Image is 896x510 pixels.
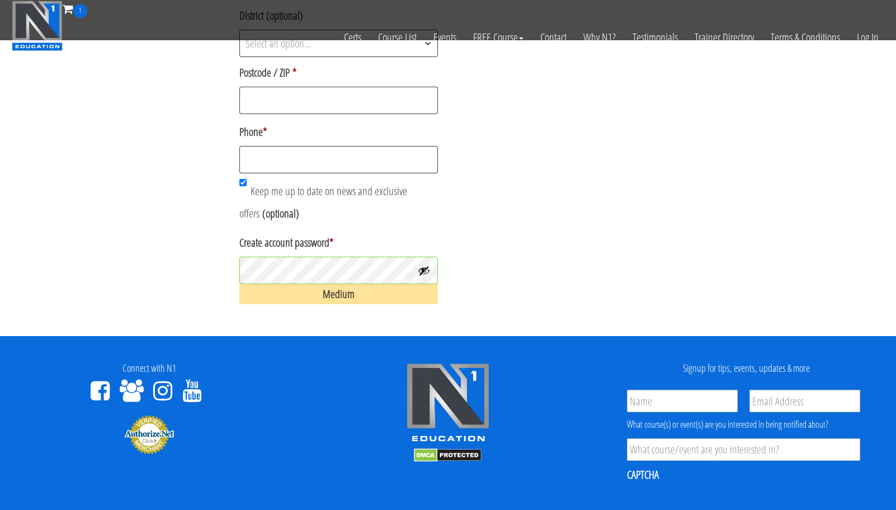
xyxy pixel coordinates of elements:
[532,18,575,57] a: Contact
[239,284,438,304] div: Medium
[425,18,465,57] a: Events
[12,1,63,51] img: n1-education
[414,448,482,462] img: DMCA.com Protection Status
[370,18,425,57] a: Course List
[63,1,87,16] a: 1
[239,232,438,254] label: Create account password
[627,438,860,461] input: What course/event are you interested in?
[749,390,860,412] input: Email Address
[418,265,430,277] button: Show password
[627,467,659,482] label: CAPTCHA
[239,121,438,143] label: Phone
[406,363,490,446] img: n1-edu-logo
[239,179,247,186] input: Keep me up to date on news and exclusive offers (optional)
[124,414,175,455] img: Authorize.Net Merchant - Click to Verify
[627,390,738,412] input: Name
[848,18,887,57] a: Log In
[8,363,290,374] h4: Connect with N1
[606,363,888,374] h4: Signup for tips, events, updates & more
[686,18,762,57] a: Trainer Directory
[465,18,532,57] a: FREE Course
[575,18,624,57] a: Why N1?
[239,183,407,221] span: Keep me up to date on news and exclusive offers
[624,18,686,57] a: Testimonials
[627,418,860,431] div: What course(s) or event(s) are you interested in being notified about?
[239,62,438,84] label: Postcode / ZIP
[73,4,87,18] span: 1
[336,18,370,57] a: Certs
[762,18,848,57] a: Terms & Conditions
[262,206,299,221] span: (optional)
